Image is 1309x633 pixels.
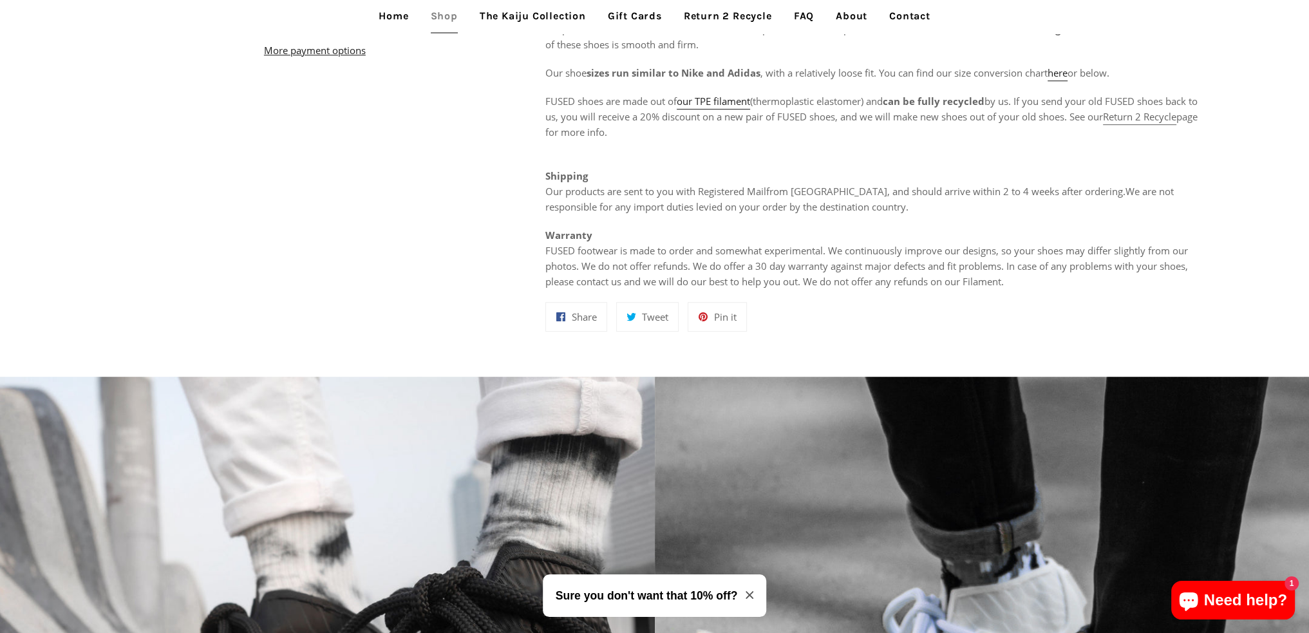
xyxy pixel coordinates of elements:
a: here [1048,66,1068,81]
span: The FUSED Kodo is , and comes with both black and white laces. The shoes are and feature a large ... [545,7,1198,51]
p: FUSED footwear is made to order and somewhat experimental. We continuously improve our designs, s... [545,227,1200,289]
span: Our shoe , with a relatively loose fit. You can find our size conversion chart or below. [545,66,1109,81]
strong: Warranty [545,229,592,241]
span: We are not responsible for any import duties levied on your order by the destination country. [545,185,1174,213]
a: our TPE filament [677,95,750,109]
strong: sizes run similar to Nike and Adidas [587,66,760,79]
strong: shock-absorbing lattice structures [981,23,1149,35]
strong: can be fully recycled [883,95,984,108]
a: More payment options [218,43,411,58]
span: Pin it [714,310,737,323]
span: Tweet [642,310,668,323]
a: Return 2 Recycle [1103,110,1176,125]
p: Our products are sent to you with Registered Mail , and should arrive within 2 to 4 weeks after o... [545,168,1200,214]
span: from [GEOGRAPHIC_DATA] [766,185,887,198]
strong: Shipping [545,169,588,182]
inbox-online-store-chat: Shopify online store chat [1167,581,1299,623]
span: FUSED shoes are made out of (thermoplastic elastomer) and by us. If you send your old FUSED shoes... [545,95,1198,138]
span: Share [572,310,597,323]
